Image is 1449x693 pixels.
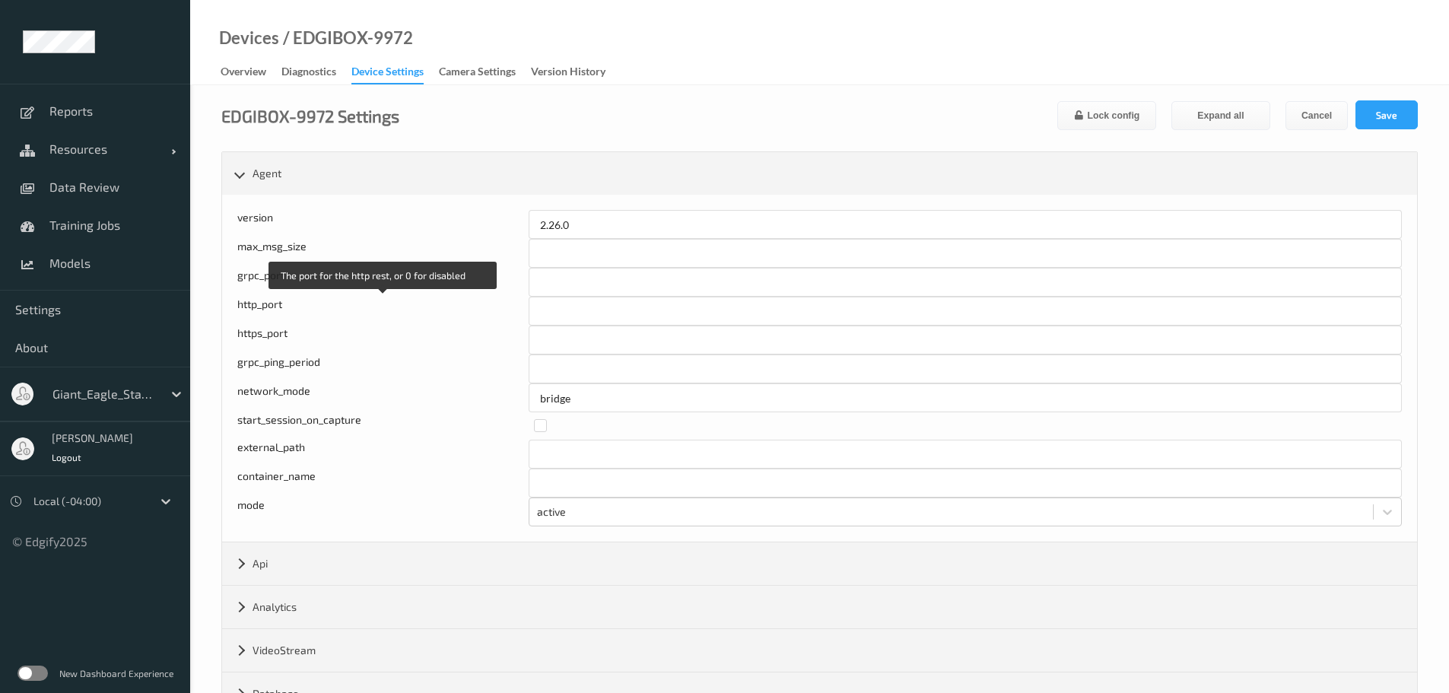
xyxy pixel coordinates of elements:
[222,542,1417,585] div: Api
[1057,101,1156,130] button: Lock config
[351,62,439,84] a: Device Settings
[1355,100,1418,129] button: Save
[281,62,351,83] a: Diagnostics
[237,354,529,383] div: grpc_ping_period
[237,268,529,297] div: grpc_port
[222,152,1417,195] div: Agent
[237,239,529,268] div: max_msg_size
[237,383,529,412] div: network_mode
[219,30,279,46] a: Devices
[222,586,1417,628] div: Analytics
[221,62,281,83] a: Overview
[221,64,266,83] div: Overview
[237,412,523,440] div: start_session_on_capture
[1171,101,1270,130] button: Expand all
[237,469,529,497] div: container_name
[439,62,531,83] a: Camera Settings
[279,30,413,46] div: / EDGIBOX-9972
[531,64,605,83] div: Version History
[1285,101,1348,130] button: Cancel
[531,62,621,83] a: Version History
[222,629,1417,672] div: VideoStream
[237,440,529,469] div: external_path
[237,297,529,326] div: http_port
[221,108,399,123] div: EDGIBOX-9972 Settings
[237,210,529,239] div: version
[351,64,424,84] div: Device Settings
[237,326,529,354] div: https_port
[439,64,516,83] div: Camera Settings
[237,497,529,526] div: mode
[281,64,336,83] div: Diagnostics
